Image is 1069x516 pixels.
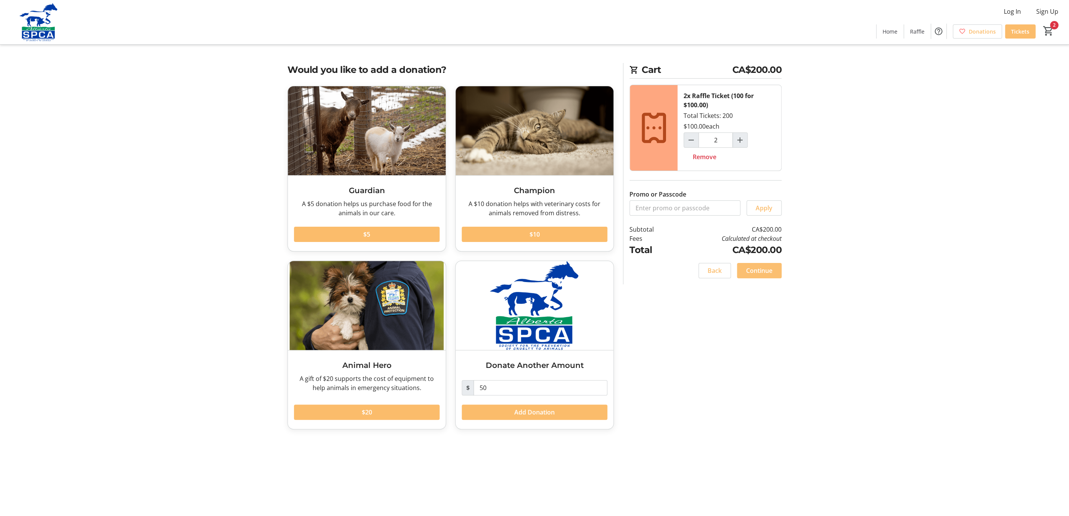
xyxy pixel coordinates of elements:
[746,266,772,275] span: Continue
[677,85,781,171] div: Total Tickets: 200
[294,374,440,392] div: A gift of $20 supports the cost of equipment to help animals in emergency situations.
[1011,27,1029,35] span: Tickets
[684,122,719,131] div: $100.00 each
[530,230,540,239] span: $10
[746,200,782,216] button: Apply
[674,243,782,257] td: CA$200.00
[462,380,474,395] span: $
[684,149,726,164] button: Remove
[474,380,607,395] input: Donation Amount
[294,360,440,371] h3: Animal Hero
[708,266,722,275] span: Back
[629,63,782,79] h2: Cart
[288,261,446,350] img: Animal Hero
[462,227,607,242] button: $10
[462,199,607,218] div: A $10 donation helps with veterinary costs for animals removed from distress.
[629,225,674,234] td: Subtotal
[629,234,674,243] td: Fees
[294,185,440,196] h3: Guardian
[1005,24,1035,39] a: Tickets
[698,263,731,278] button: Back
[756,203,772,213] span: Apply
[363,230,370,239] span: $5
[462,360,607,371] h3: Donate Another Amount
[684,91,775,110] div: 2x Raffle Ticket (100 for $100.00)
[698,132,733,148] input: Raffle Ticket (100 for $100.00) Quantity
[629,200,740,216] input: Enter promo or passcode
[733,133,747,147] button: Increment by one
[456,261,613,350] img: Donate Another Amount
[876,24,904,39] a: Home
[969,27,996,35] span: Donations
[1042,24,1055,38] button: Cart
[953,24,1002,39] a: Donations
[288,86,446,175] img: Guardian
[1004,7,1021,16] span: Log In
[931,24,946,39] button: Help
[294,199,440,218] div: A $5 donation helps us purchase food for the animals in our care.
[462,405,607,420] button: Add Donation
[684,133,698,147] button: Decrement by one
[998,5,1027,18] button: Log In
[294,227,440,242] button: $5
[629,190,686,199] label: Promo or Passcode
[674,225,782,234] td: CA$200.00
[5,3,72,41] img: Alberta SPCA's Logo
[514,408,555,417] span: Add Donation
[362,408,372,417] span: $20
[629,243,674,257] td: Total
[287,63,614,77] h2: Would you like to add a donation?
[883,27,897,35] span: Home
[737,263,782,278] button: Continue
[456,86,613,175] img: Champion
[462,185,607,196] h3: Champion
[1030,5,1064,18] button: Sign Up
[693,152,716,161] span: Remove
[294,405,440,420] button: $20
[732,63,782,77] span: CA$200.00
[1036,7,1058,16] span: Sign Up
[674,234,782,243] td: Calculated at checkout
[910,27,925,35] span: Raffle
[904,24,931,39] a: Raffle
